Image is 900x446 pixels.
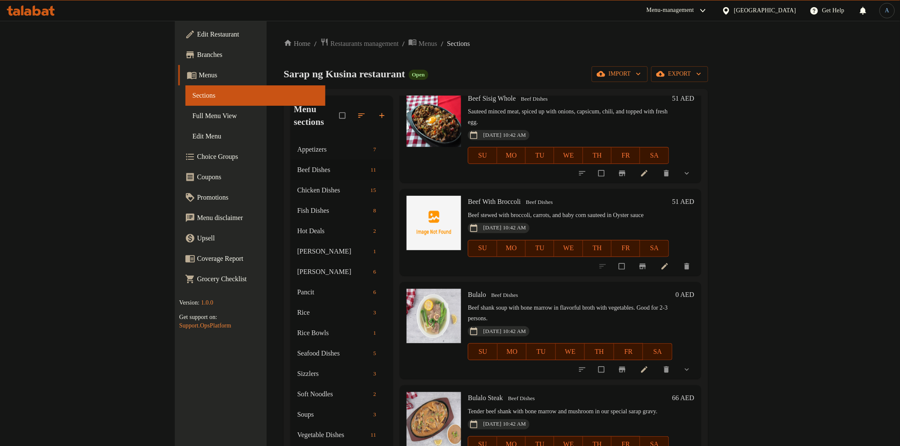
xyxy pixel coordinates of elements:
[559,346,581,358] span: WE
[407,93,461,147] img: Beef Sisig Whole
[529,150,551,162] span: TU
[468,147,497,164] button: SU
[291,323,393,343] div: Rice Bowls1
[523,198,556,208] div: Beef Dishes
[291,364,393,384] div: Sizzlers3
[291,221,393,241] div: Hot Deals2
[297,206,370,216] span: Fish Dishes
[370,207,380,215] span: 8
[734,6,796,15] div: [GEOGRAPHIC_DATA]
[613,360,633,379] button: Branch-specific-item
[526,147,554,164] button: TU
[523,198,556,207] span: Beef Dishes
[518,94,551,104] span: Beef Dishes
[683,365,691,374] svg: Show Choices
[297,144,370,155] div: Appetizers
[480,327,529,336] span: [DATE] 10:42 AM
[297,308,370,318] div: Rice
[291,343,393,364] div: Seafood Dishes5
[297,165,367,175] div: Beef Dishes
[488,290,521,300] div: Beef Dishes
[615,242,637,254] span: FR
[291,302,393,323] div: Rice3
[297,348,370,358] span: Seafood Dishes
[480,420,529,428] span: [DATE] 10:42 AM
[558,242,579,254] span: WE
[640,240,669,257] button: SA
[468,95,516,102] span: Beef Sisig Whole
[468,343,497,360] button: SU
[472,346,494,358] span: SU
[554,147,583,164] button: WE
[178,24,325,45] a: Edit Restaurant
[657,164,678,183] button: delete
[370,144,380,155] div: items
[672,93,695,104] h6: 51 AED
[178,65,325,85] a: Menus
[297,287,370,297] span: Pancit
[192,111,318,121] span: Full Menu View
[284,68,405,79] span: Sarap ng Kusina restaurant
[367,431,380,439] span: 11
[178,208,325,228] a: Menu disclaimer
[178,187,325,208] a: Promotions
[468,406,669,417] p: Tender beef shank with bone marrow and mushroom in our special sarap gravy.
[370,206,380,216] div: items
[593,361,611,378] span: Select to update
[618,346,640,358] span: FR
[640,147,669,164] button: SA
[583,147,612,164] button: TH
[587,150,608,162] span: TH
[583,240,612,257] button: TH
[297,328,370,338] div: Rice Bowls
[672,196,695,208] h6: 51 AED
[408,38,437,49] a: Menus
[614,343,643,360] button: FR
[297,185,367,195] span: Chicken Dishes
[651,66,708,82] button: export
[501,150,522,162] span: MO
[297,246,370,257] span: [PERSON_NAME]
[367,186,379,195] span: 15
[530,346,552,358] span: TU
[291,139,393,160] div: Appetizers7
[370,267,380,277] div: items
[468,198,521,205] span: Beef With Broccoli
[291,262,393,282] div: [PERSON_NAME]6
[367,165,380,175] div: items
[644,150,665,162] span: SA
[480,224,529,232] span: [DATE] 10:42 AM
[197,233,318,243] span: Upsell
[558,150,579,162] span: WE
[501,346,523,358] span: MO
[556,343,585,360] button: WE
[468,394,503,401] span: Bulalo Steak
[201,299,214,306] span: 1.0.0
[370,409,380,420] div: items
[179,314,217,320] span: Get support on:
[297,246,370,257] div: Mami Noodles
[676,289,695,301] h6: 0 AED
[297,389,370,399] div: Soft Noodles
[409,70,428,80] div: Open
[615,150,637,162] span: FR
[291,384,393,404] div: Soft Noodles2
[370,348,380,358] div: items
[178,269,325,289] a: Grocery Checklist
[505,394,538,404] span: Beef Dishes
[197,152,318,162] span: Choice Groups
[178,167,325,187] a: Coupons
[367,185,379,195] div: items
[612,240,640,257] button: FR
[683,169,691,178] svg: Show Choices
[527,343,555,360] button: TU
[192,90,318,101] span: Sections
[640,169,650,178] a: Edit menu item
[185,106,325,126] a: Full Menu View
[297,409,370,420] div: Soups
[370,226,380,236] div: items
[370,329,380,337] span: 1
